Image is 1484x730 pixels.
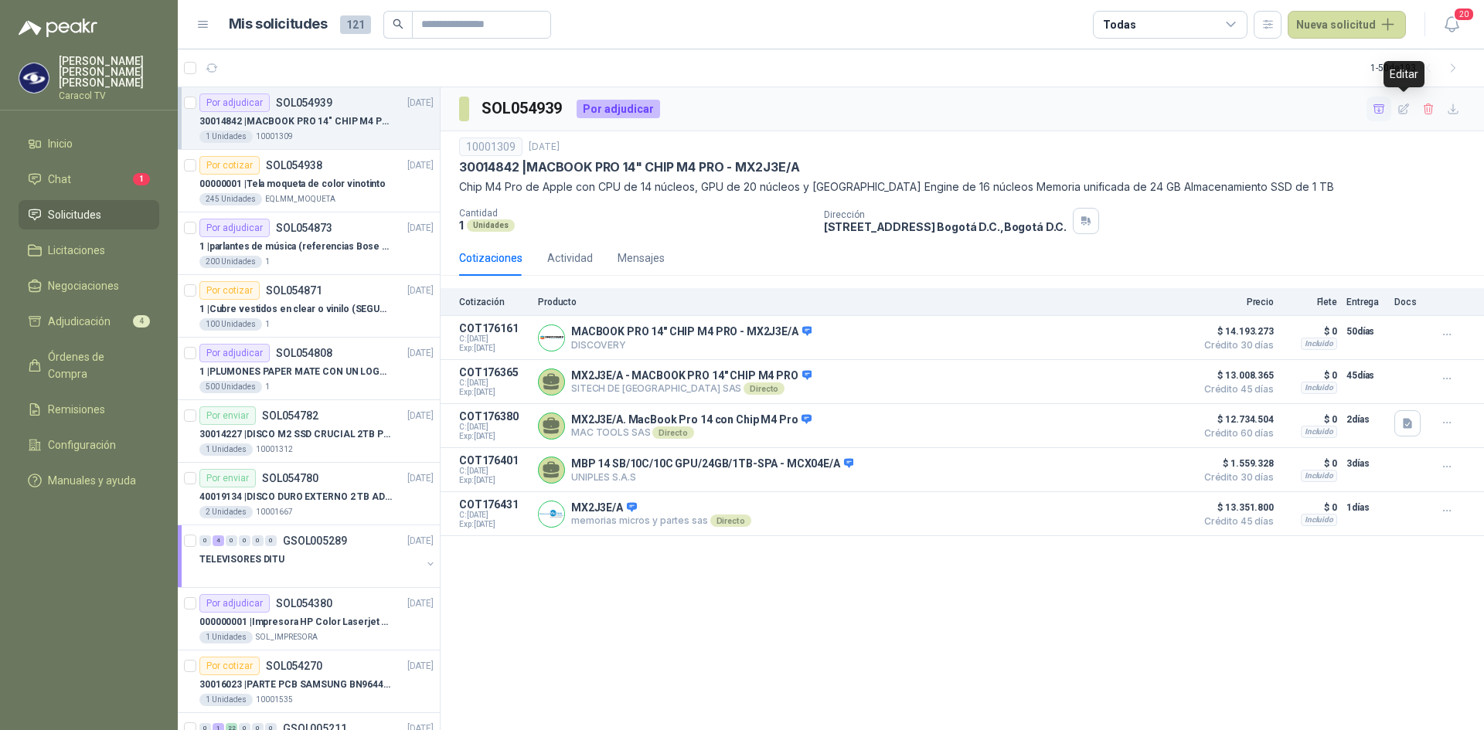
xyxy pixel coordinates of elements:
[571,501,751,515] p: MX2J3E/A
[199,114,392,129] p: 30014842 | MACBOOK PRO 14" CHIP M4 PRO - MX2J3E/A
[48,171,71,188] span: Chat
[539,325,564,351] img: Company Logo
[19,165,159,194] a: Chat1
[199,694,253,706] div: 1 Unidades
[407,221,434,236] p: [DATE]
[199,239,392,254] p: 1 | parlantes de música (referencias Bose o Alexa) CON MARCACION 1 LOGO (Mas datos en el adjunto)
[1196,385,1274,394] span: Crédito 45 días
[265,535,277,546] div: 0
[459,322,529,334] p: COT176161
[1370,56,1465,80] div: 1 - 50 de 193
[262,410,318,421] p: SOL054782
[283,535,347,546] p: GSOL005289
[1384,61,1424,87] div: Editar
[571,426,812,439] p: MAC TOOLS SAS
[1103,16,1135,33] div: Todas
[256,506,293,518] p: 10001667
[265,381,270,393] p: 1
[407,284,434,298] p: [DATE]
[199,594,270,613] div: Por adjudicar
[59,91,159,100] p: Caracol TV
[19,307,159,336] a: Adjudicación4
[178,650,440,713] a: Por cotizarSOL054270[DATE] 30016023 |PARTE PCB SAMSUNG BN9644788A P ONECONNE1 Unidades10001535
[199,156,260,175] div: Por cotizar
[547,250,593,267] div: Actividad
[571,339,812,351] p: DISCOVERY
[1346,366,1385,385] p: 45 días
[226,535,237,546] div: 0
[1301,514,1337,526] div: Incluido
[19,395,159,424] a: Remisiones
[256,131,293,143] p: 10001309
[571,514,751,527] p: memorias micros y partes sas
[467,219,515,232] div: Unidades
[824,220,1067,233] p: [STREET_ADDRESS] Bogotá D.C. , Bogotá D.C.
[1301,470,1337,482] div: Incluido
[1453,7,1475,22] span: 20
[459,410,529,423] p: COT176380
[539,501,564,527] img: Company Logo
[199,256,262,268] div: 200 Unidades
[459,366,529,379] p: COT176365
[276,598,332,609] p: SOL054380
[1438,11,1465,39] button: 20
[824,209,1067,220] p: Dirección
[1301,382,1337,394] div: Incluido
[229,13,328,36] h1: Mis solicitudes
[652,426,693,439] div: Directo
[459,423,529,432] span: C: [DATE]
[577,100,660,118] div: Por adjudicar
[459,138,522,156] div: 10001309
[1196,498,1274,517] span: $ 13.351.800
[1196,322,1274,341] span: $ 14.193.273
[1346,322,1385,341] p: 50 días
[199,281,260,300] div: Por cotizar
[459,467,529,476] span: C: [DATE]
[276,222,332,233] p: SOL054873
[19,236,159,265] a: Licitaciones
[48,436,116,453] span: Configuración
[199,531,437,581] a: 0 4 0 0 0 0 GSOL005289[DATE] TELEVISORES DITU
[459,250,522,267] div: Cotizaciones
[19,342,159,389] a: Órdenes de Compra
[1196,366,1274,385] span: $ 13.008.365
[407,409,434,423] p: [DATE]
[262,473,318,484] p: SOL054780
[459,334,529,344] span: C: [DATE]
[571,413,812,427] p: MX2J3E/A. MacBook Pro 14 con Chip M4 Pro
[48,135,73,152] span: Inicio
[266,660,322,671] p: SOL054270
[744,382,785,395] div: Directo
[407,96,434,110] p: [DATE]
[199,657,260,675] div: Por cotizar
[48,242,105,259] span: Licitaciones
[459,379,529,388] span: C: [DATE]
[133,315,150,328] span: 4
[407,659,434,674] p: [DATE]
[178,463,440,525] a: Por enviarSOL054780[DATE] 40019134 |DISCO DURO EXTERNO 2 TB ADATA2 Unidades10001667
[407,534,434,548] p: [DATE]
[199,506,253,518] div: 2 Unidades
[482,97,564,121] h3: SOL054939
[199,427,392,442] p: 30014227 | DISCO M2 SSD CRUCIAL 2TB P3 PLUS
[710,514,751,527] div: Directo
[1301,426,1337,438] div: Incluido
[199,344,270,362] div: Por adjudicar
[393,19,403,29] span: search
[48,206,101,223] span: Solicitudes
[459,476,529,485] span: Exp: [DATE]
[19,129,159,158] a: Inicio
[178,212,440,275] a: Por adjudicarSOL054873[DATE] 1 |parlantes de música (referencias Bose o Alexa) CON MARCACION 1 LO...
[276,97,332,108] p: SOL054939
[571,382,812,395] p: SITECH DE [GEOGRAPHIC_DATA] SAS
[48,348,145,382] span: Órdenes de Compra
[199,93,270,112] div: Por adjudicar
[199,302,392,317] p: 1 | Cubre vestidos en clear o vinilo (SEGUN ESPECIFICACIONES DEL ADJUNTO)
[19,466,159,495] a: Manuales y ayuda
[459,511,529,520] span: C: [DATE]
[199,615,392,630] p: 000000001 | Impresora HP Color Laserjet Pro 3201dw
[265,318,270,331] p: 1
[213,535,224,546] div: 4
[199,490,392,504] p: 40019134 | DISCO DURO EXTERNO 2 TB ADATA
[571,369,812,383] p: MX2J3E/A - MACBOOK PRO 14" CHIP M4 PRO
